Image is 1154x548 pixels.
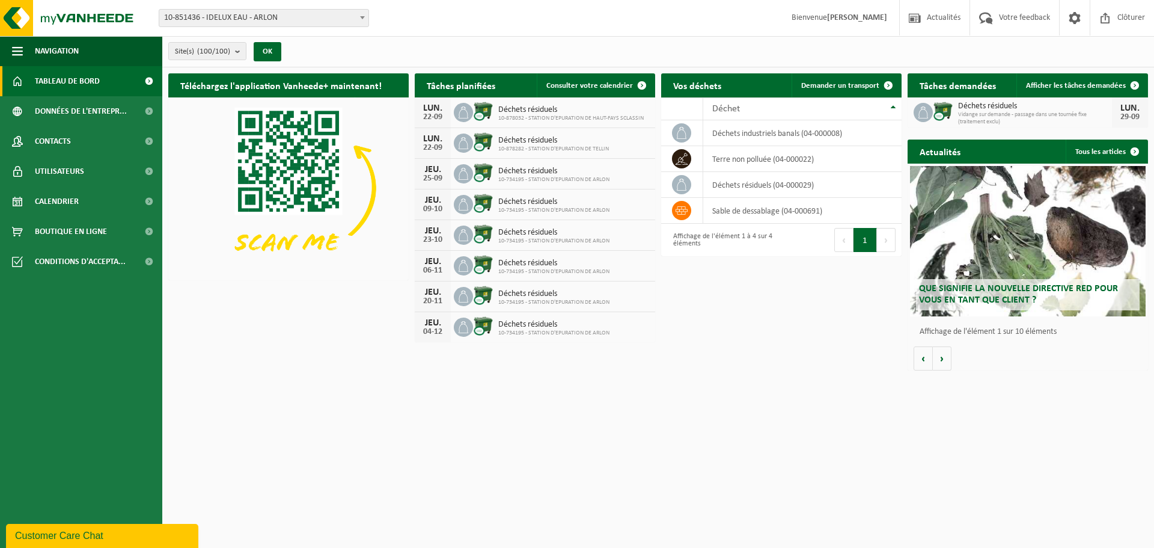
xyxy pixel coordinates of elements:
button: Volgende [933,346,951,371]
div: 04-12 [421,328,445,336]
td: sable de dessablage (04-000691) [703,198,902,224]
span: Déchets résiduels [498,197,609,207]
img: WB-1100-CU [933,101,953,122]
span: Déchets résiduels [498,320,609,330]
span: Que signifie la nouvelle directive RED pour vous en tant que client ? [919,284,1118,305]
span: Données de l'entrepr... [35,96,127,126]
img: WB-1100-CU [473,101,493,122]
td: déchets industriels banals (04-000008) [703,120,902,146]
img: Download de VHEPlus App [168,97,409,278]
div: LUN. [421,134,445,144]
span: 10-734195 - STATION D'EPURATION DE ARLON [498,268,609,276]
div: 23-10 [421,236,445,244]
span: 10-851436 - IDELUX EAU - ARLON [159,10,368,26]
button: Next [877,228,896,252]
strong: [PERSON_NAME] [827,13,887,22]
span: Site(s) [175,43,230,61]
h2: Téléchargez l'application Vanheede+ maintenant! [168,73,394,97]
span: 10-878282 - STATION D'EPURATION DE TELLIN [498,146,609,153]
td: terre non polluée (04-000022) [703,146,902,172]
div: JEU. [421,165,445,174]
span: Conditions d'accepta... [35,247,126,277]
p: Affichage de l'élément 1 sur 10 éléments [920,328,1142,336]
div: LUN. [1118,103,1142,113]
span: Déchet [712,104,740,114]
div: LUN. [421,103,445,113]
h2: Actualités [908,140,972,163]
span: Tableau de bord [35,66,100,96]
span: Déchets résiduels [498,136,609,146]
h2: Vos déchets [661,73,733,97]
button: Site(s)(100/100) [168,42,246,60]
div: 09-10 [421,205,445,214]
img: WB-1100-CU [473,132,493,152]
span: 10-878032 - STATION D'EPURATION DE HAUT-FAYS SCLASSIN [498,115,644,122]
span: 10-734195 - STATION D'EPURATION DE ARLON [498,176,609,183]
div: JEU. [421,318,445,328]
div: 29-09 [1118,113,1142,122]
button: 1 [853,228,877,252]
iframe: chat widget [6,522,201,548]
button: Previous [834,228,853,252]
span: 10-734195 - STATION D'EPURATION DE ARLON [498,330,609,337]
span: 10-851436 - IDELUX EAU - ARLON [159,9,369,27]
count: (100/100) [197,48,230,55]
img: WB-1100-CU [473,162,493,183]
img: WB-1100-CU [473,316,493,336]
a: Que signifie la nouvelle directive RED pour vous en tant que client ? [910,166,1146,316]
span: Déchets résiduels [498,167,609,176]
div: JEU. [421,195,445,205]
span: Déchets résiduels [498,259,609,268]
span: Boutique en ligne [35,217,107,247]
span: Consulter votre calendrier [546,82,633,90]
div: 25-09 [421,174,445,183]
h2: Tâches demandées [908,73,1008,97]
div: JEU. [421,257,445,266]
h2: Tâches planifiées [415,73,507,97]
span: Déchets résiduels [498,228,609,238]
img: WB-1100-CU [473,224,493,244]
a: Demander un transport [792,73,900,97]
div: 22-09 [421,113,445,122]
span: Déchets résiduels [498,289,609,299]
img: WB-1100-CU [473,193,493,214]
a: Afficher les tâches demandées [1016,73,1147,97]
span: Utilisateurs [35,156,84,186]
div: Affichage de l'élément 1 à 4 sur 4 éléments [667,227,775,253]
span: Navigation [35,36,79,66]
span: 10-734195 - STATION D'EPURATION DE ARLON [498,207,609,214]
span: 10-734195 - STATION D'EPURATION DE ARLON [498,299,609,306]
span: Demander un transport [801,82,879,90]
img: WB-1100-CU [473,254,493,275]
span: Afficher les tâches demandées [1026,82,1126,90]
span: Déchets résiduels [498,105,644,115]
td: déchets résiduels (04-000029) [703,172,902,198]
span: Déchets résiduels [958,102,1112,111]
span: Contacts [35,126,71,156]
span: Calendrier [35,186,79,217]
span: 10-734195 - STATION D'EPURATION DE ARLON [498,238,609,245]
div: 22-09 [421,144,445,152]
button: OK [254,42,281,61]
div: JEU. [421,288,445,297]
button: Vorige [914,346,933,371]
span: Vidange sur demande - passage dans une tournée fixe (traitement exclu) [958,111,1112,126]
a: Consulter votre calendrier [537,73,654,97]
div: 06-11 [421,266,445,275]
div: JEU. [421,226,445,236]
img: WB-1100-CU [473,285,493,306]
a: Tous les articles [1066,140,1147,164]
div: 20-11 [421,297,445,306]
